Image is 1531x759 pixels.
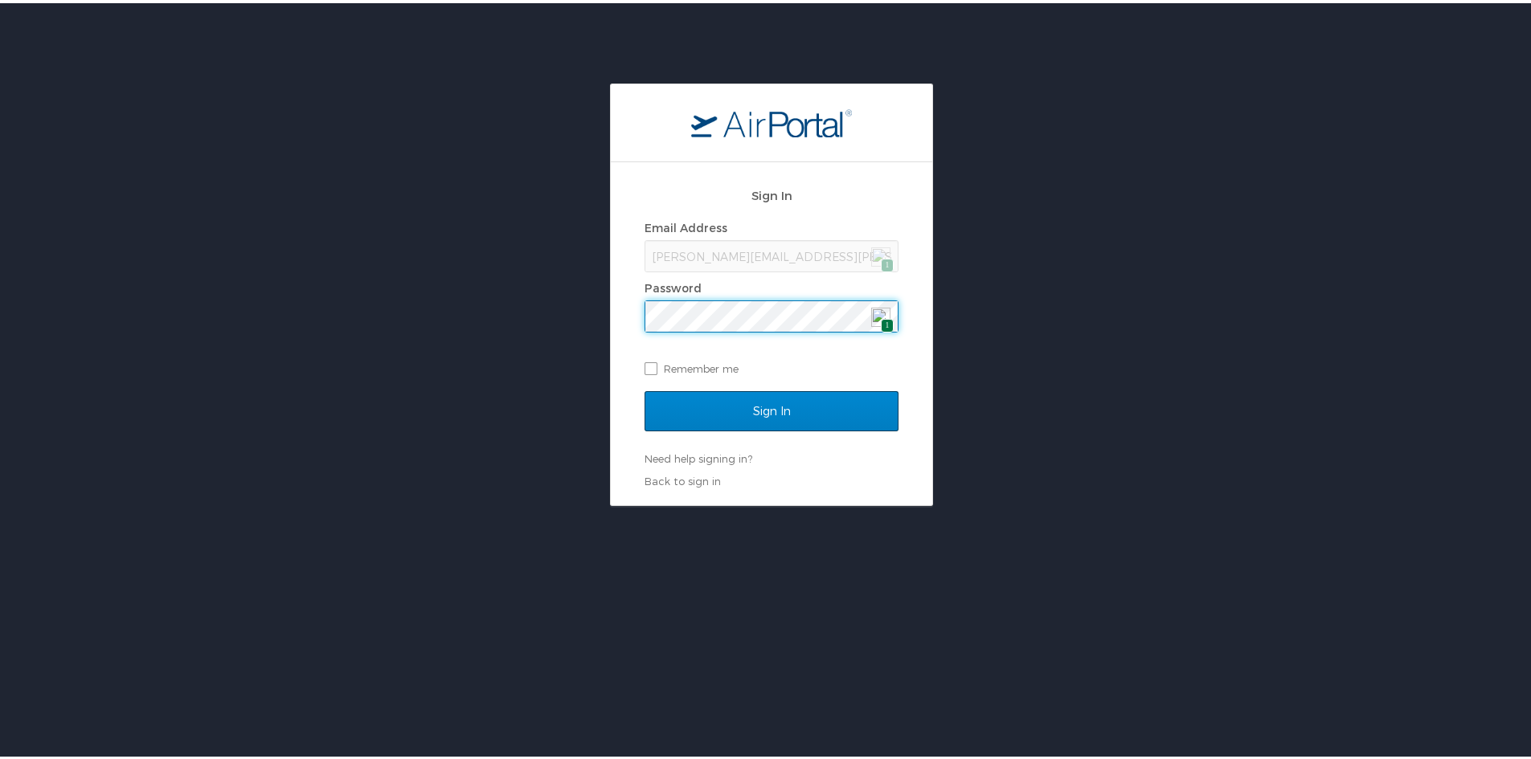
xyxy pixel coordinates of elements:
label: Remember me [645,353,899,377]
img: logo [691,105,852,134]
img: npw-badge-icon.svg [871,304,890,324]
label: Email Address [645,218,727,231]
a: Back to sign in [645,471,721,484]
input: Sign In [645,388,899,428]
span: 1 [881,316,893,329]
h2: Sign In [645,183,899,202]
a: Need help signing in? [645,449,752,462]
label: Password [645,278,702,292]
